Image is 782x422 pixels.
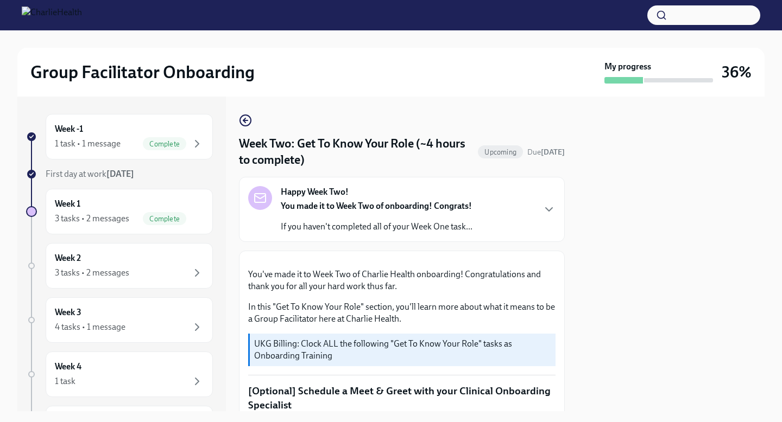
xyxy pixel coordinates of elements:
span: Complete [143,215,186,223]
a: Week 23 tasks • 2 messages [26,243,213,289]
strong: [DATE] [541,148,565,157]
p: If you haven't completed all of your Week One task... [281,221,472,233]
h6: Week 3 [55,306,81,318]
span: Complete [143,140,186,148]
a: First day at work[DATE] [26,168,213,180]
p: You've made it to Week Two of Charlie Health onboarding! Congratulations and thank you for all yo... [248,268,556,292]
span: August 18th, 2025 10:00 [527,147,565,157]
strong: My progress [604,61,651,73]
h2: Group Facilitator Onboarding [30,61,255,83]
h6: Week 1 [55,198,80,210]
span: First day at work [46,169,134,179]
h4: Week Two: Get To Know Your Role (~4 hours to complete) [239,136,474,168]
h3: 36% [722,62,752,82]
span: Due [527,148,565,157]
strong: Happy Week Two! [281,186,349,198]
p: [Optional] Schedule a Meet & Greet with your Clinical Onboarding Specialist [248,384,556,412]
div: 1 task • 1 message [55,138,121,150]
img: CharlieHealth [22,7,82,24]
a: Week 41 task [26,351,213,397]
div: 3 tasks • 2 messages [55,213,129,225]
strong: You made it to Week Two of onboarding! Congrats! [281,201,472,211]
div: 4 tasks • 1 message [55,321,125,333]
div: 1 task [55,375,75,387]
a: Week -11 task • 1 messageComplete [26,114,213,159]
h6: Week 4 [55,361,81,373]
span: Upcoming [478,148,523,156]
strong: [DATE] [106,169,134,179]
a: Week 34 tasks • 1 message [26,297,213,343]
p: In this "Get To Know Your Role" section, you'll learn more about what it means to be a Group Faci... [248,301,556,325]
h6: Week 2 [55,252,81,264]
h6: Week -1 [55,123,83,135]
a: Week 13 tasks • 2 messagesComplete [26,189,213,234]
p: UKG Billing: Clock ALL the following "Get To Know Your Role" tasks as Onboarding Training [254,338,551,362]
div: 3 tasks • 2 messages [55,267,129,279]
